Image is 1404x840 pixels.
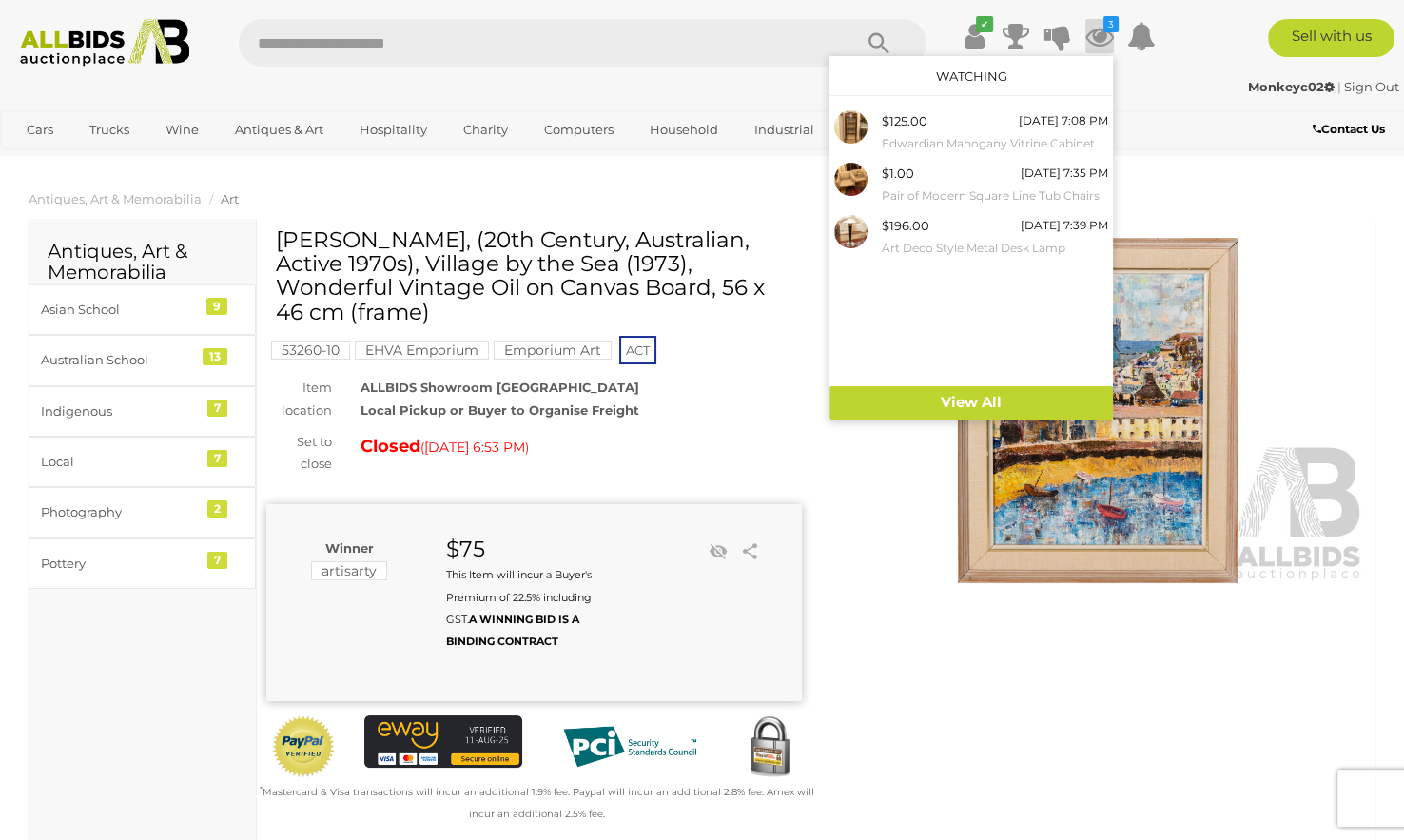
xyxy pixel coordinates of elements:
[10,19,200,67] img: Allbids.com.au
[271,715,336,778] img: Official PayPal Seal
[446,613,579,648] b: A WINNING BID IS A BINDING CONTRACT
[355,341,489,360] mark: EHVA Emporium
[252,377,346,421] div: Item location
[834,163,868,196] img: 53538-66a.jpg
[1248,79,1335,94] strong: Monkeyc02
[742,114,827,146] a: Industrial
[29,386,256,437] a: Indigenous 7
[831,19,926,67] button: Search
[14,114,66,146] a: Cars
[446,536,485,562] strong: $75
[223,114,336,146] a: Antiques & Art
[1337,79,1341,94] span: |
[1085,19,1114,53] a: 3
[207,552,227,569] div: 7
[364,715,522,768] img: eWAY Payment Gateway
[1313,119,1390,140] a: Contact Us
[451,114,520,146] a: Charity
[77,114,142,146] a: Trucks
[1268,19,1394,57] a: Sell with us
[829,106,1113,158] a: $125.00 [DATE] 7:08 PM Edwardian Mahogany Vitrine Cabinet
[420,440,529,455] span: ( )
[494,342,612,358] a: Emporium Art
[1344,79,1399,94] a: Sign Out
[48,241,237,283] h2: Antiques, Art & Memorabilia
[271,341,350,360] mark: 53260-10
[271,342,350,358] a: 53260-10
[153,114,211,146] a: Wine
[311,561,387,580] mark: artisarty
[532,114,626,146] a: Computers
[882,218,929,233] span: $196.00
[41,553,198,575] div: Pottery
[737,715,802,780] img: Secured by Rapid SSL
[424,439,525,456] span: [DATE] 6:53 PM
[1313,122,1385,136] b: Contact Us
[41,501,198,523] div: Photography
[29,335,256,385] a: Australian School 13
[41,299,198,321] div: Asian School
[446,568,592,648] small: This Item will incur a Buyer's Premium of 22.5% including GST.
[29,191,202,206] a: Antiques, Art & Memorabilia
[1021,163,1108,184] div: [DATE] 7:35 PM
[829,386,1113,420] a: View All
[276,228,797,324] h1: [PERSON_NAME], (20th Century, Australian, Active 1970s), Village by the Sea (1973), Wonderful Vin...
[551,715,709,778] img: PCI DSS compliant
[704,537,732,566] li: Unwatch this item
[207,500,227,518] div: 2
[834,215,868,248] img: 53538-70a.jpg
[834,110,868,144] img: 53538-39a.jpg
[29,284,256,335] a: Asian School 9
[1021,215,1108,236] div: [DATE] 7:39 PM
[29,437,256,487] a: Local 7
[252,431,346,476] div: Set to close
[41,349,198,371] div: Australian School
[14,147,174,178] a: [GEOGRAPHIC_DATA]
[361,402,639,418] strong: Local Pickup or Buyer to Organise Freight
[882,133,1108,154] small: Edwardian Mahogany Vitrine Cabinet
[494,341,612,360] mark: Emporium Art
[29,538,256,589] a: Pottery 7
[882,238,1108,259] small: Art Deco Style Metal Desk Lamp
[207,450,227,467] div: 7
[637,114,731,146] a: Household
[960,19,988,53] a: ✔
[882,186,1108,206] small: Pair of Modern Square Line Tub Chairs
[41,451,198,473] div: Local
[260,786,814,820] small: Mastercard & Visa transactions will incur an additional 1.9% fee. Paypal will incur an additional...
[936,68,1007,84] a: Watching
[882,166,914,181] span: $1.00
[1248,79,1337,94] a: Monkeyc02
[207,400,227,417] div: 7
[41,400,198,422] div: Indigenous
[347,114,439,146] a: Hospitality
[619,336,656,364] span: ACT
[221,191,239,206] a: Art
[361,436,420,457] strong: Closed
[1019,110,1108,131] div: [DATE] 7:08 PM
[829,210,1113,263] a: $196.00 [DATE] 7:39 PM Art Deco Style Metal Desk Lamp
[325,540,374,556] b: Winner
[29,487,256,537] a: Photography 2
[976,16,993,32] i: ✔
[882,113,927,128] span: $125.00
[206,298,227,315] div: 9
[829,158,1113,210] a: $1.00 [DATE] 7:35 PM Pair of Modern Square Line Tub Chairs
[1103,16,1119,32] i: 3
[355,342,489,358] a: EHVA Emporium
[203,348,227,365] div: 13
[361,380,639,395] strong: ALLBIDS Showroom [GEOGRAPHIC_DATA]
